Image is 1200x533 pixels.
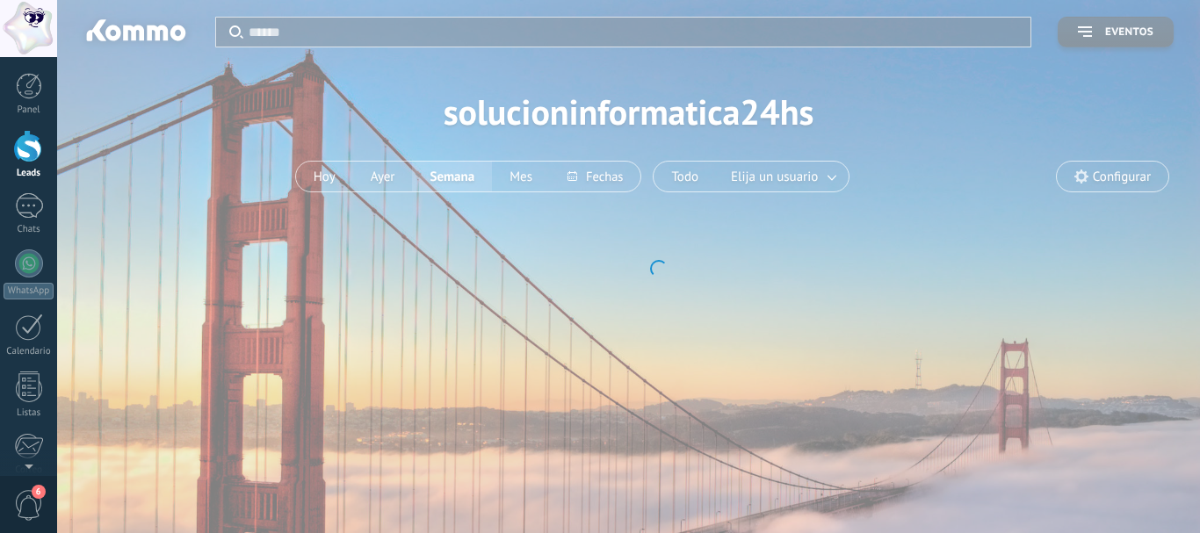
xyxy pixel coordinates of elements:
[4,346,54,357] div: Calendario
[4,104,54,116] div: Panel
[4,224,54,235] div: Chats
[32,485,46,499] span: 6
[4,407,54,419] div: Listas
[4,283,54,299] div: WhatsApp
[4,168,54,179] div: Leads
